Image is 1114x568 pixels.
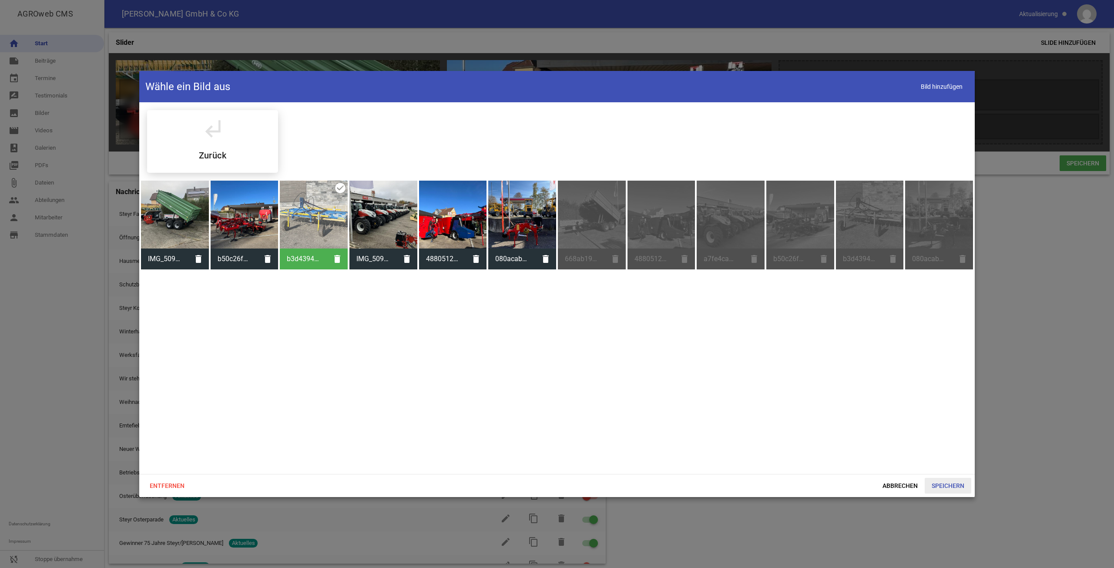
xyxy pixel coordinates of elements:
i: delete [257,249,278,269]
i: delete [188,249,209,269]
span: Entfernen [143,478,191,494]
span: 080acabe-bff1-435b-992e-abd87afe68f2.JPG [488,248,535,270]
i: delete [396,249,417,269]
div: Geliefert 19.08. [147,110,278,173]
span: Speichern [925,478,971,494]
span: Bild hinzufügen [915,78,969,96]
i: subdirectory_arrow_left [200,116,225,141]
span: Abbrechen [876,478,925,494]
span: 48805124-5e0d-46ce-87c8-5e7a1f846ff1.JPG [419,248,466,270]
i: delete [535,249,556,269]
span: b50c26f1-2ae8-44e8-aef2-b1840dce4d1b.JPG [211,248,258,270]
h5: Zurück [199,151,226,160]
i: delete [466,249,487,269]
h4: Wähle ein Bild aus [145,80,230,94]
span: b3d43941-2ffe-4148-8e8b-78ccfafe0498.JPG [280,248,327,270]
span: IMG_5095.jpg [349,248,396,270]
i: delete [327,249,348,269]
span: IMG_5092.jpg [141,248,188,270]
